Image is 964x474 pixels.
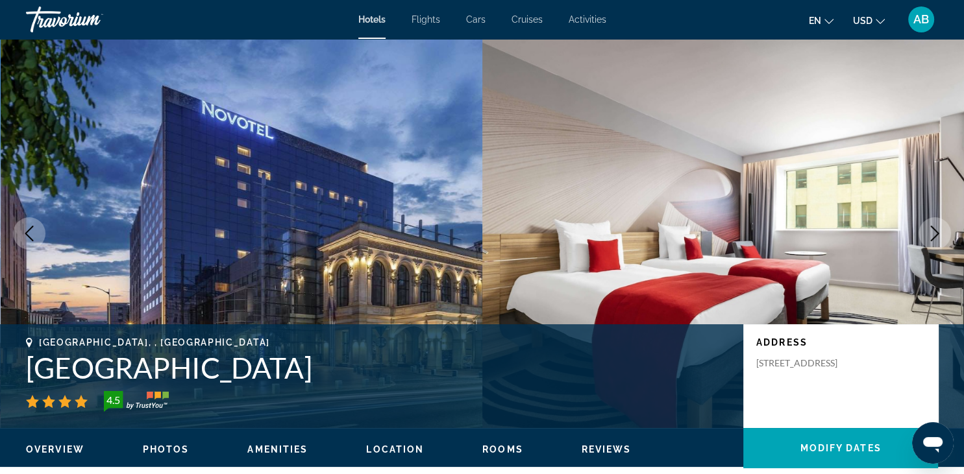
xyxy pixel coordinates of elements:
span: Photos [143,444,190,455]
p: [STREET_ADDRESS] [756,357,860,369]
span: [GEOGRAPHIC_DATA], , [GEOGRAPHIC_DATA] [39,337,270,348]
a: Flights [412,14,440,25]
button: Change currency [853,11,885,30]
button: Overview [26,444,84,455]
iframe: Buton lansare fereastră mesagerie [912,422,954,464]
a: Hotels [358,14,386,25]
a: Cars [466,14,486,25]
span: Overview [26,444,84,455]
button: Previous image [13,217,45,250]
h1: [GEOGRAPHIC_DATA] [26,351,730,385]
a: Activities [569,14,606,25]
div: 4.5 [100,392,126,408]
p: Address [756,337,925,348]
a: Travorium [26,3,156,36]
button: Modify Dates [743,428,938,468]
button: Amenities [247,444,308,455]
span: Rooms [482,444,523,455]
button: Rooms [482,444,523,455]
a: Cruises [512,14,543,25]
span: Location [366,444,424,455]
span: Reviews [582,444,632,455]
span: Amenities [247,444,308,455]
img: TrustYou guest rating badge [104,391,169,412]
span: Modify Dates [800,443,881,453]
button: Change language [809,11,834,30]
button: Location [366,444,424,455]
button: Photos [143,444,190,455]
span: AB [913,13,929,26]
span: en [809,16,821,26]
button: Reviews [582,444,632,455]
span: USD [853,16,872,26]
button: User Menu [904,6,938,33]
button: Next image [919,217,951,250]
